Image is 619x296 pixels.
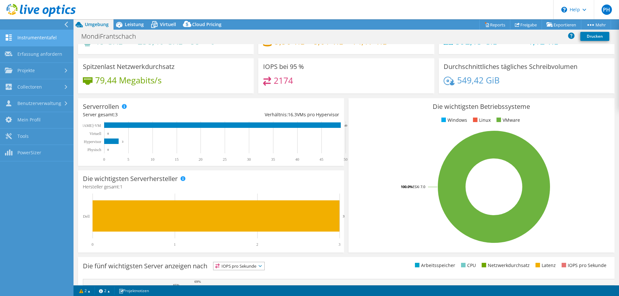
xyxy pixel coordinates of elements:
h4: 1,12 TiB [528,38,564,45]
h3: IOPS bei 95 % [263,63,304,70]
span: Leistung [125,21,144,27]
tspan: ESXi 7.0 [413,184,425,189]
a: Drucken [580,32,609,41]
h4: 8,61 TiB [313,38,344,45]
text: 1 [174,242,176,247]
li: Arbeitsspeicher [413,262,455,269]
text: 0 [92,242,93,247]
h4: 238,40 GHz [138,38,182,45]
li: CPU [459,262,476,269]
svg: \n [561,7,567,13]
a: Mehr [581,20,611,30]
h4: 2174 [274,77,293,84]
h1: MondiFrantschach [78,33,146,40]
h4: Hersteller gesamt: [83,183,339,190]
li: IOPS pro Sekunde [560,262,606,269]
a: Reports [479,20,510,30]
li: Windows [440,117,467,124]
text: 35 [271,157,275,162]
tspan: 100.0% [401,184,413,189]
h3: Die wichtigsten Betriebssysteme [353,103,610,110]
a: Freigabe [510,20,542,30]
text: 50 [344,157,348,162]
span: 1 [120,184,123,190]
span: Cloud Pricing [192,21,221,27]
text: 49 [344,124,348,127]
h4: 14,17 TiB [352,38,388,45]
text: 0 [107,148,109,151]
text: 0 [107,132,109,135]
h4: 79,44 Megabits/s [95,77,162,84]
span: Umgebung [85,21,109,27]
h3: Serverrollen [83,103,119,110]
text: 3 [122,140,123,143]
text: 15 [175,157,179,162]
span: 16.3 [288,111,297,118]
text: Dell [83,214,90,219]
text: 2 [256,242,258,247]
text: 5 [127,157,129,162]
text: 40 [295,157,299,162]
a: 2 [94,287,114,295]
li: VMware [495,117,520,124]
a: 2 [75,287,95,295]
li: Linux [471,117,491,124]
a: Projektnotizen [114,287,153,295]
span: IOPS pro Sekunde [213,262,264,270]
li: Latenz [534,262,556,269]
span: 3 [115,111,118,118]
h4: 549,42 GiB [457,77,500,84]
h4: 392,13 GiB [456,38,521,45]
h3: Die wichtigsten Serverhersteller [83,175,178,182]
text: 45 [319,157,323,162]
h3: Spitzenlast Netzwerkdurchsatz [83,63,174,70]
text: Virtuell [89,131,101,136]
text: 30 [247,157,251,162]
span: PH [602,5,612,15]
text: 69% [194,280,201,283]
text: 10 [151,157,154,162]
text: 3 [339,242,340,247]
a: Exportieren [542,20,581,30]
text: 0 [103,157,105,162]
h4: 48 GHz [94,38,130,45]
text: 3 [343,214,345,218]
li: Netzwerkdurchsatz [480,262,530,269]
span: Virtuell [160,21,176,27]
div: Server gesamt: [83,111,211,118]
text: 20 [199,157,202,162]
h4: 5,56 TiB [274,38,306,45]
text: Hypervisor [84,139,101,144]
h4: 6 [210,38,234,45]
h3: Durchschnittliches tägliches Schreibvolumen [444,63,577,70]
div: Verhältnis: VMs pro Hypervisor [211,111,339,118]
text: 25 [223,157,227,162]
text: Physisch [87,148,101,152]
h4: 88 [190,38,203,45]
text: 65% [173,283,180,287]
